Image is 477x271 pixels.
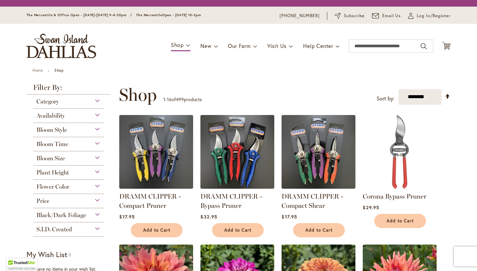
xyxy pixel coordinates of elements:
span: Subscribe [344,13,365,19]
span: Category [36,98,59,105]
span: Visit Us [267,42,287,49]
span: Email Us [382,13,401,19]
a: store logo [26,34,96,58]
a: Subscribe [335,13,365,19]
span: Add to Cart [224,227,251,233]
button: Add to Cart [131,223,183,237]
img: DRAMM CLIPPER - Compact Shear [282,115,355,189]
span: Bloom Style [36,126,67,134]
span: Plant Height [36,169,69,176]
button: Search [421,41,427,52]
img: DRAMM CLIPPER - Compact Pruner [119,115,193,189]
a: DRAMM CLIPPER - Bypass Pruner [200,184,274,190]
p: - of products [163,94,202,105]
button: Add to Cart [293,223,345,237]
a: DRAMM CLIPPER - Compact Pruner [119,192,181,210]
a: Corona Bypass Pruner [363,184,437,190]
span: Log In/Register [417,13,450,19]
span: Add to Cart [305,227,333,233]
span: Add to Cart [387,218,414,224]
a: DRAMM CLIPPER - Compact Pruner [119,184,193,190]
a: DRAMM CLIPPER - Compact Shear [282,184,355,190]
span: Flower Color [36,183,69,190]
span: $29.95 [363,204,379,211]
strong: My Wish List [26,250,67,259]
span: S.I.D. Created [36,226,72,233]
span: Availability [36,112,65,119]
a: Log In/Register [408,13,450,19]
strong: Shop [54,68,64,73]
span: Bloom Size [36,155,65,162]
span: 16 [167,96,172,102]
span: 499 [176,96,184,102]
span: $17.95 [119,213,134,220]
span: New [200,42,211,49]
span: 1 [163,96,165,102]
span: Help Center [303,42,333,49]
strong: Filter By: [26,84,111,95]
a: Home [32,68,43,73]
span: $17.95 [282,213,297,220]
a: [PHONE_NUMBER] [280,13,320,19]
img: DRAMM CLIPPER - Bypass Pruner [200,115,274,189]
button: Add to Cart [374,214,426,228]
a: DRAMM CLIPPER - Compact Shear [282,192,343,210]
span: Bloom Time [36,140,68,148]
span: Open - [DATE] 10-3pm [162,13,201,17]
span: Our Farm [228,42,250,49]
button: Add to Cart [212,223,264,237]
span: Black/Dark Foliage [36,212,86,219]
img: Corona Bypass Pruner [363,115,437,189]
span: The Mercantile & Office Open - [DATE]-[DATE] 9-4:30pm / The Mercantile [26,13,162,17]
a: DRAMM CLIPPER - Bypass Pruner [200,192,262,210]
span: Shop [171,41,184,48]
span: $32.95 [200,213,217,220]
iframe: Launch Accessibility Center [5,248,24,266]
label: Sort by: [377,93,395,105]
span: Price [36,197,49,205]
span: Add to Cart [143,227,170,233]
span: Shop [119,85,157,105]
a: Corona Bypass Pruner [363,192,426,200]
a: Email Us [372,13,401,19]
